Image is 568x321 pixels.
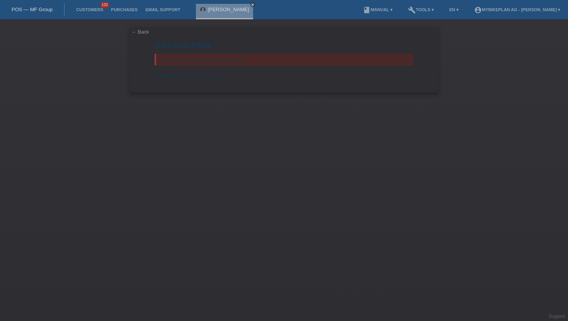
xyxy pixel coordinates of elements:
[470,7,564,12] a: account_circleMybikeplan AG - [PERSON_NAME] ▾
[363,6,371,14] i: book
[404,7,438,12] a: buildTools ▾
[446,7,463,12] a: EN ▾
[131,29,149,35] a: ← Back
[251,3,255,7] i: close
[208,7,249,12] a: [PERSON_NAME]
[549,314,565,319] a: Support
[196,73,218,79] span: CHF 0.00
[155,73,194,79] span: Available amount:
[474,6,482,14] i: account_circle
[107,7,141,12] a: Purchases
[141,7,184,12] a: Email Support
[12,7,53,12] a: POS — MF Group
[155,40,413,50] h1: Add purchase
[250,2,255,7] a: close
[155,54,413,66] div: Customer is not found at this address.
[72,7,107,12] a: Customers
[359,7,396,12] a: bookManual ▾
[100,2,110,8] span: 100
[408,6,416,14] i: build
